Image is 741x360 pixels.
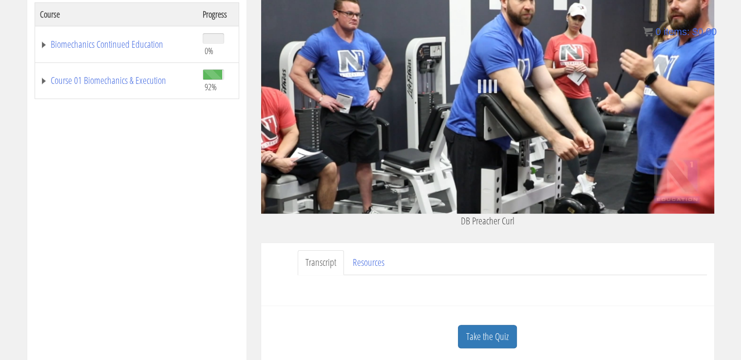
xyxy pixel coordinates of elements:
span: 92% [205,81,217,92]
a: Course 01 Biomechanics & Execution [40,76,193,85]
p: DB Preacher Curl [261,214,714,228]
a: 0 items: $0.00 [643,26,717,37]
a: Resources [345,250,392,275]
bdi: 0.00 [692,26,717,37]
th: Course [35,2,198,26]
img: icon11.png [643,27,653,37]
span: items: [664,26,689,37]
span: 0% [205,45,213,56]
a: Take the Quiz [458,325,517,349]
a: Biomechanics Continued Education [40,40,193,49]
span: $ [692,26,698,37]
th: Progress [198,2,239,26]
a: Transcript [298,250,344,275]
span: 0 [655,26,661,37]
